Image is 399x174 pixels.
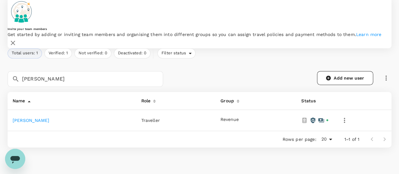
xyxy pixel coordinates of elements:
[5,149,25,169] iframe: Button to launch messaging window
[8,31,391,38] p: Get started by adding or inviting team members and organising them into different groups so you c...
[344,136,359,142] p: 1–1 of 1
[157,48,196,58] div: Filter status
[282,136,316,142] p: Rows per page:
[141,118,160,123] span: Traveller
[44,48,72,58] button: Verified: 1
[138,94,150,105] div: Role
[356,32,382,37] a: Learn more
[22,71,163,87] input: Search for a user
[317,71,373,85] a: Add new user
[319,135,334,144] div: 20
[8,38,18,48] button: close
[220,117,239,122] button: Revenue
[74,48,111,58] button: Not verified: 0
[8,27,391,31] h6: Invite your team members
[158,50,189,56] span: Filter status
[10,94,25,105] div: Name
[296,92,334,110] th: Status
[114,48,150,58] button: Deactivated: 0
[13,118,49,123] a: [PERSON_NAME]
[218,94,234,105] div: Group
[8,48,42,58] button: Total users: 1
